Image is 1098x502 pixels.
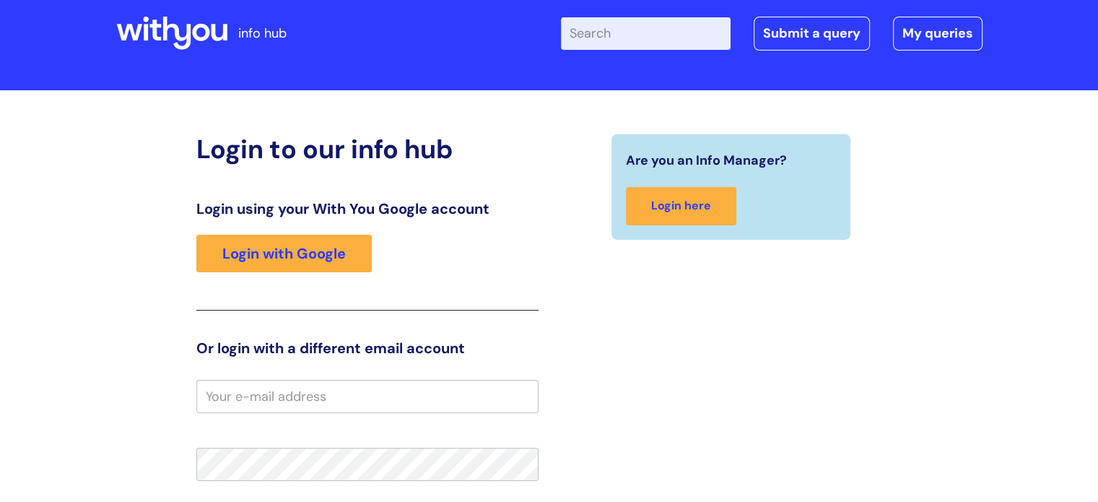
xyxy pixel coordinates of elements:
[196,339,539,357] h3: Or login with a different email account
[893,17,982,50] a: My queries
[196,134,539,165] h2: Login to our info hub
[196,380,539,413] input: Your e-mail address
[196,200,539,217] h3: Login using your With You Google account
[238,22,287,45] p: info hub
[626,187,736,225] a: Login here
[196,235,372,272] a: Login with Google
[754,17,870,50] a: Submit a query
[626,149,787,172] span: Are you an Info Manager?
[561,17,731,49] input: Search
